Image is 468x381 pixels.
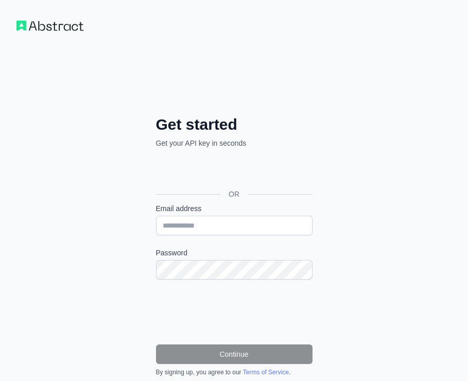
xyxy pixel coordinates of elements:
[243,369,289,376] a: Terms of Service
[156,138,313,148] p: Get your API key in seconds
[16,21,83,31] img: Workflow
[156,368,313,376] div: By signing up, you agree to our .
[156,115,313,134] h2: Get started
[156,344,313,364] button: Continue
[151,160,316,182] iframe: Sign in with Google Button
[220,189,248,199] span: OR
[156,292,313,332] iframe: reCAPTCHA
[156,203,313,214] label: Email address
[156,248,313,258] label: Password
